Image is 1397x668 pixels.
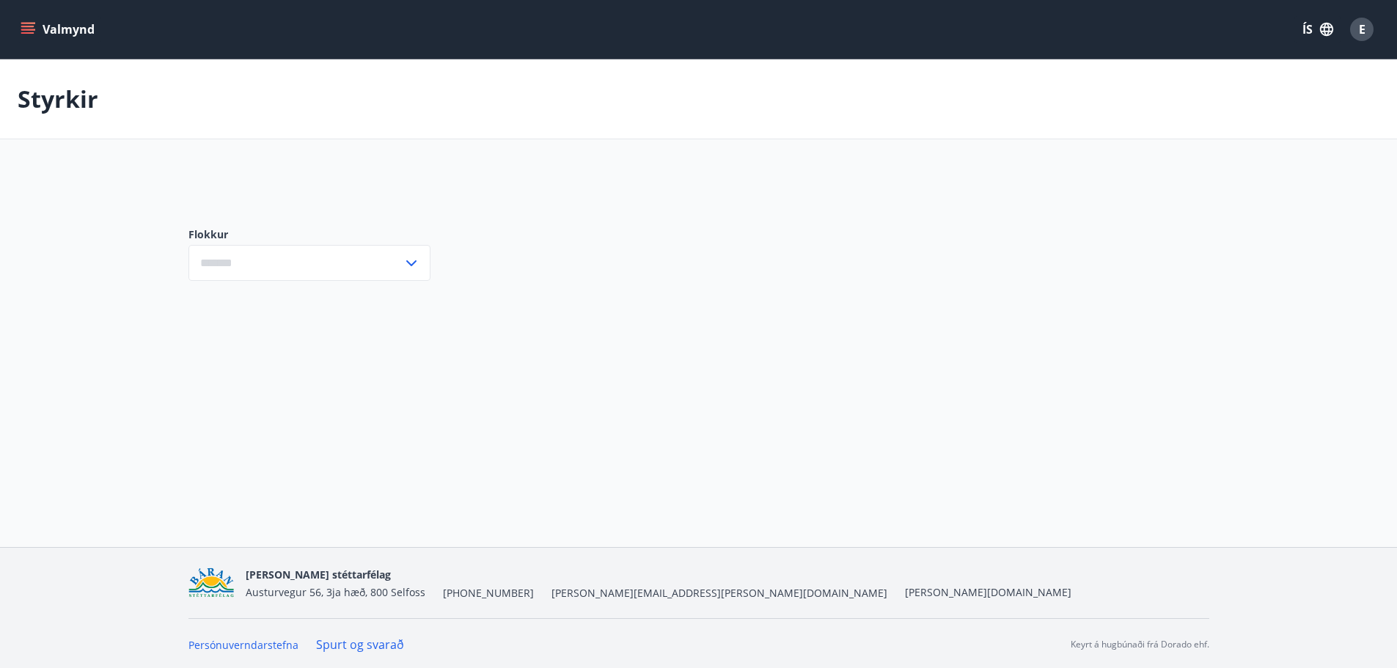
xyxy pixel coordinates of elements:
[1359,21,1365,37] span: E
[18,16,100,43] button: menu
[905,585,1071,599] a: [PERSON_NAME][DOMAIN_NAME]
[246,568,391,581] span: [PERSON_NAME] stéttarfélag
[443,586,534,601] span: [PHONE_NUMBER]
[188,638,298,652] a: Persónuverndarstefna
[316,636,404,653] a: Spurt og svarað
[1294,16,1341,43] button: ÍS
[18,83,98,115] p: Styrkir
[246,585,425,599] span: Austurvegur 56, 3ja hæð, 800 Selfoss
[188,568,235,599] img: Bz2lGXKH3FXEIQKvoQ8VL0Fr0uCiWgfgA3I6fSs8.png
[1344,12,1379,47] button: E
[551,586,887,601] span: [PERSON_NAME][EMAIL_ADDRESS][PERSON_NAME][DOMAIN_NAME]
[1071,638,1209,651] p: Keyrt á hugbúnaði frá Dorado ehf.
[188,227,430,242] label: Flokkur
